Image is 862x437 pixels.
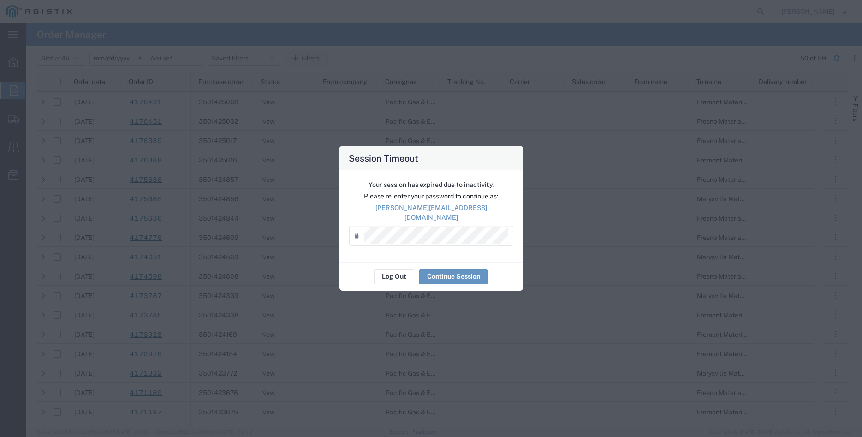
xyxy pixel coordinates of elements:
[374,269,414,284] button: Log Out
[349,192,513,201] p: Please re-enter your password to continue as:
[349,203,513,222] p: [PERSON_NAME][EMAIL_ADDRESS][DOMAIN_NAME]
[419,269,488,284] button: Continue Session
[349,151,418,165] h4: Session Timeout
[349,180,513,190] p: Your session has expired due to inactivity.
